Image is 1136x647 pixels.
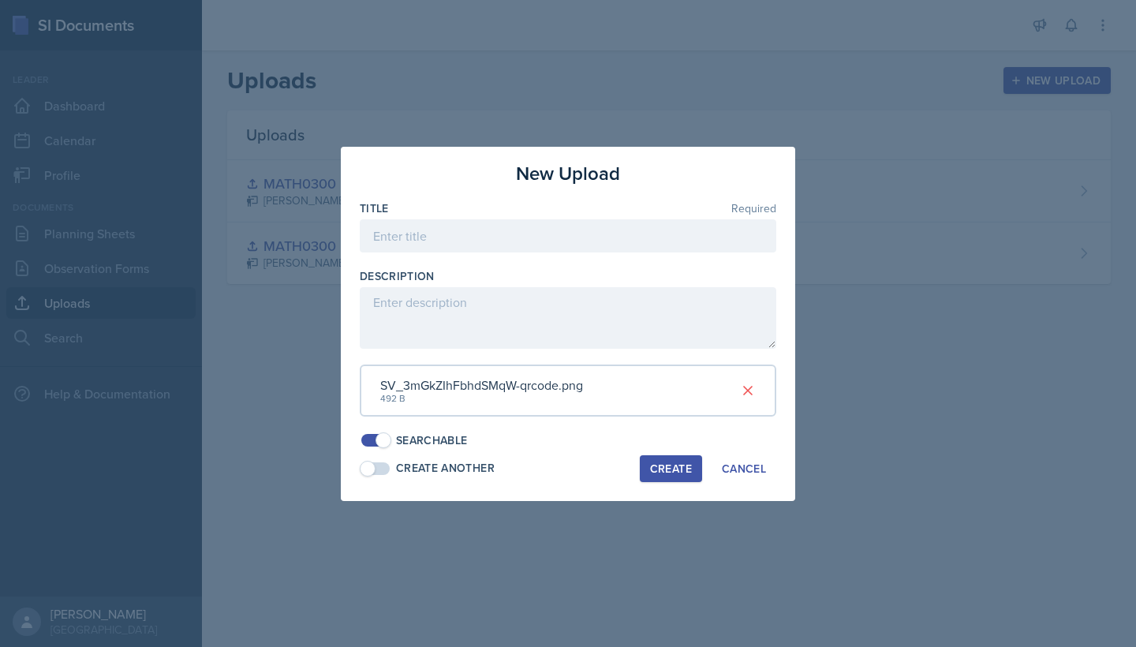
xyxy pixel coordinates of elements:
[722,462,766,475] div: Cancel
[712,455,776,482] button: Cancel
[380,376,583,395] div: SV_3mGkZIhFbhdSMqW-qrcode.png
[360,219,776,252] input: Enter title
[396,460,495,477] div: Create Another
[640,455,702,482] button: Create
[360,200,389,216] label: Title
[650,462,692,475] div: Create
[380,391,583,406] div: 492 B
[731,203,776,214] span: Required
[396,432,468,449] div: Searchable
[516,159,620,188] h3: New Upload
[360,268,435,284] label: Description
